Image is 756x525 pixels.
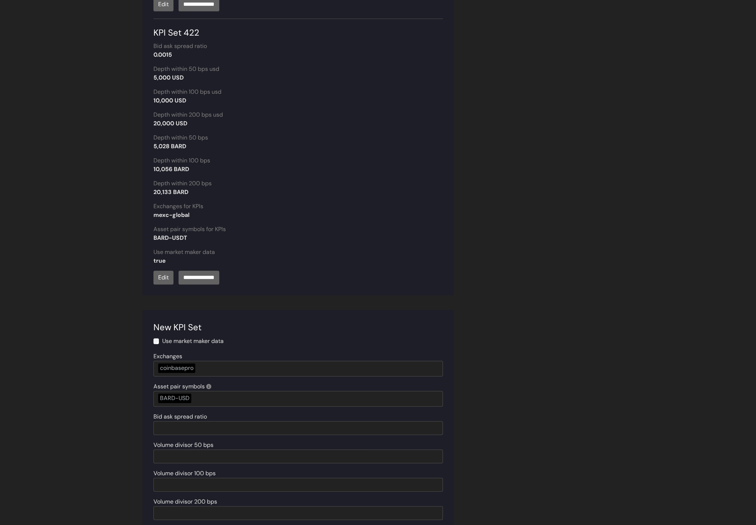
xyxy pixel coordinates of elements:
label: Use market maker data [153,248,215,257]
label: Depth within 100 bps usd [153,88,221,96]
label: Use market maker data [162,337,224,346]
div: BARD-USD [158,393,191,403]
label: Asset pair symbols for KPIs [153,225,226,234]
label: Exchanges [153,352,182,361]
label: Exchanges for KPIs [153,202,203,211]
label: Depth within 200 bps usd [153,110,223,119]
div: KPI Set 422 [153,19,443,39]
a: Edit [153,271,173,284]
label: Depth within 100 bps [153,156,210,165]
strong: true [153,257,166,264]
strong: 20,000 USD [153,120,187,127]
label: Bid ask spread ratio [153,412,207,421]
strong: 20,133 BARD [153,188,188,196]
label: Depth within 50 bps [153,133,208,142]
strong: 0.0015 [153,51,172,58]
div: New KPI Set [153,321,443,334]
label: Depth within 50 bps usd [153,65,219,73]
strong: 10,000 USD [153,97,186,104]
strong: 5,028 BARD [153,142,186,150]
strong: BARD-USDT [153,234,187,242]
label: Volume divisor 50 bps [153,441,213,449]
div: coinbasepro [158,363,195,373]
label: Volume divisor 100 bps [153,469,216,478]
strong: 10,056 BARD [153,165,189,173]
strong: mexc-global [153,211,189,219]
strong: 5,000 USD [153,74,184,81]
label: Volume divisor 200 bps [153,497,217,506]
label: Depth within 200 bps [153,179,212,188]
label: Bid ask spread ratio [153,42,207,51]
label: Asset pair symbols [153,382,211,391]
